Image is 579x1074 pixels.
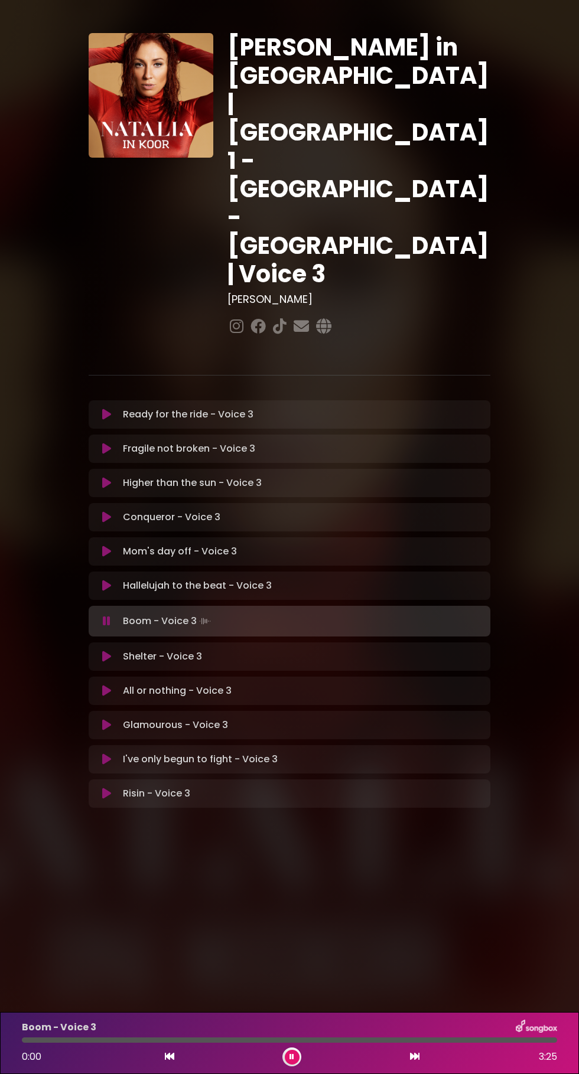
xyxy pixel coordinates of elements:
p: Ready for the ride - Voice 3 [123,407,253,422]
p: Boom - Voice 3 [123,613,213,629]
img: waveform4.gif [197,613,213,629]
p: Fragile not broken - Voice 3 [123,442,255,456]
p: Conqueror - Voice 3 [123,510,220,524]
p: Higher than the sun - Voice 3 [123,476,262,490]
img: YTVS25JmS9CLUqXqkEhs [89,33,213,158]
h1: [PERSON_NAME] in [GEOGRAPHIC_DATA] | [GEOGRAPHIC_DATA] 1 - [GEOGRAPHIC_DATA] - [GEOGRAPHIC_DATA] ... [227,33,490,288]
p: All or nothing - Voice 3 [123,684,232,698]
h3: [PERSON_NAME] [227,293,490,306]
p: Mom's day off - Voice 3 [123,544,237,559]
p: Risin - Voice 3 [123,786,190,801]
p: I've only begun to fight - Voice 3 [123,752,278,766]
p: Shelter - Voice 3 [123,649,202,664]
p: Glamourous - Voice 3 [123,718,228,732]
p: Hallelujah to the beat - Voice 3 [123,579,272,593]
